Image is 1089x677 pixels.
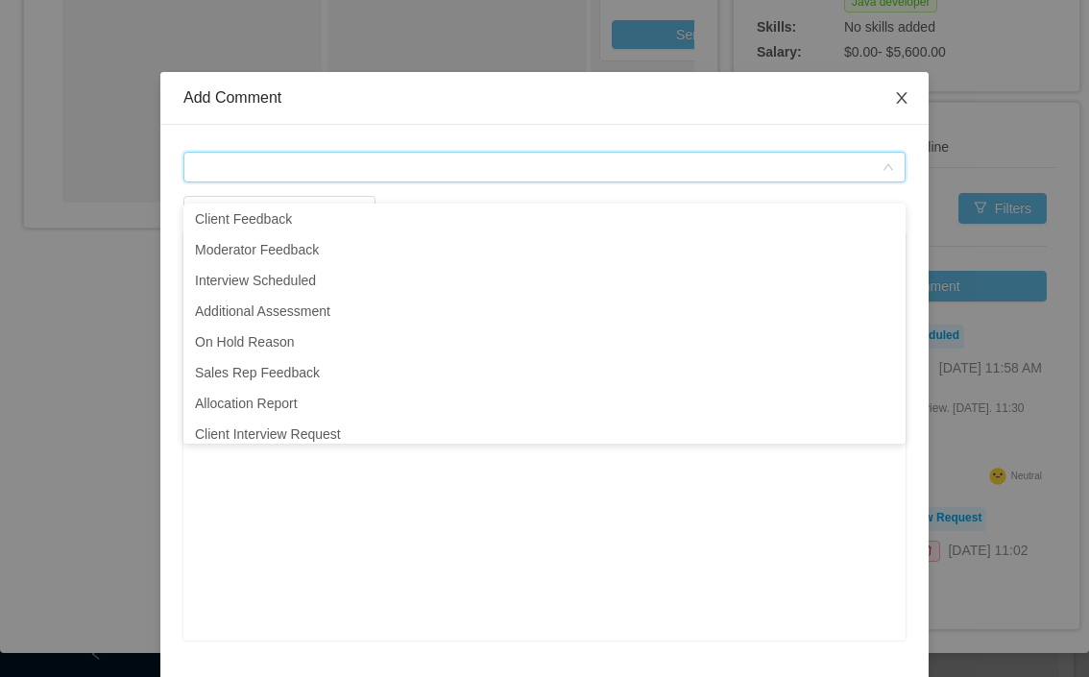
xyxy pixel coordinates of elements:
[183,388,906,419] li: Allocation Report
[183,234,906,265] li: Moderator Feedback
[183,265,906,296] li: Interview Scheduled
[875,72,929,126] button: Close
[183,87,906,109] div: Add Comment
[183,419,906,449] li: Client Interview Request
[894,90,909,106] i: icon: close
[183,204,906,234] li: Client Feedback
[883,161,894,175] i: icon: down
[183,326,906,357] li: On Hold Reason
[183,296,906,326] li: Additional Assessment
[183,357,906,388] li: Sales Rep Feedback
[199,332,891,668] div: rdw-editor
